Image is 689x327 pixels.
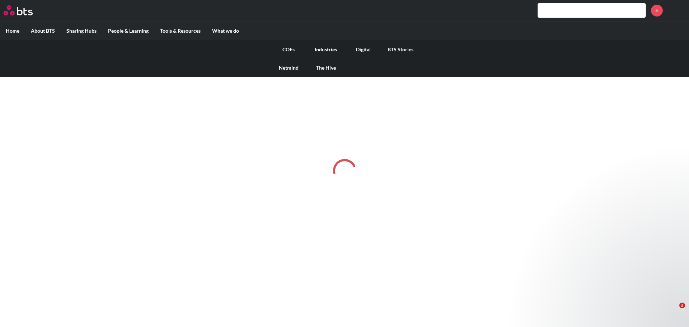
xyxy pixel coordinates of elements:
[679,303,685,308] span: 2
[154,22,206,40] label: Tools & Resources
[651,5,663,17] a: +
[668,2,685,19] a: Profile
[668,2,685,19] img: Nicole Brunning
[206,22,245,40] label: What we do
[25,22,61,40] label: About BTS
[102,22,154,40] label: People & Learning
[665,303,682,320] iframe: Intercom live chat
[4,5,33,15] img: BTS Logo
[61,22,102,40] label: Sharing Hubs
[545,180,689,308] iframe: Intercom notifications message
[4,5,46,15] a: Go home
